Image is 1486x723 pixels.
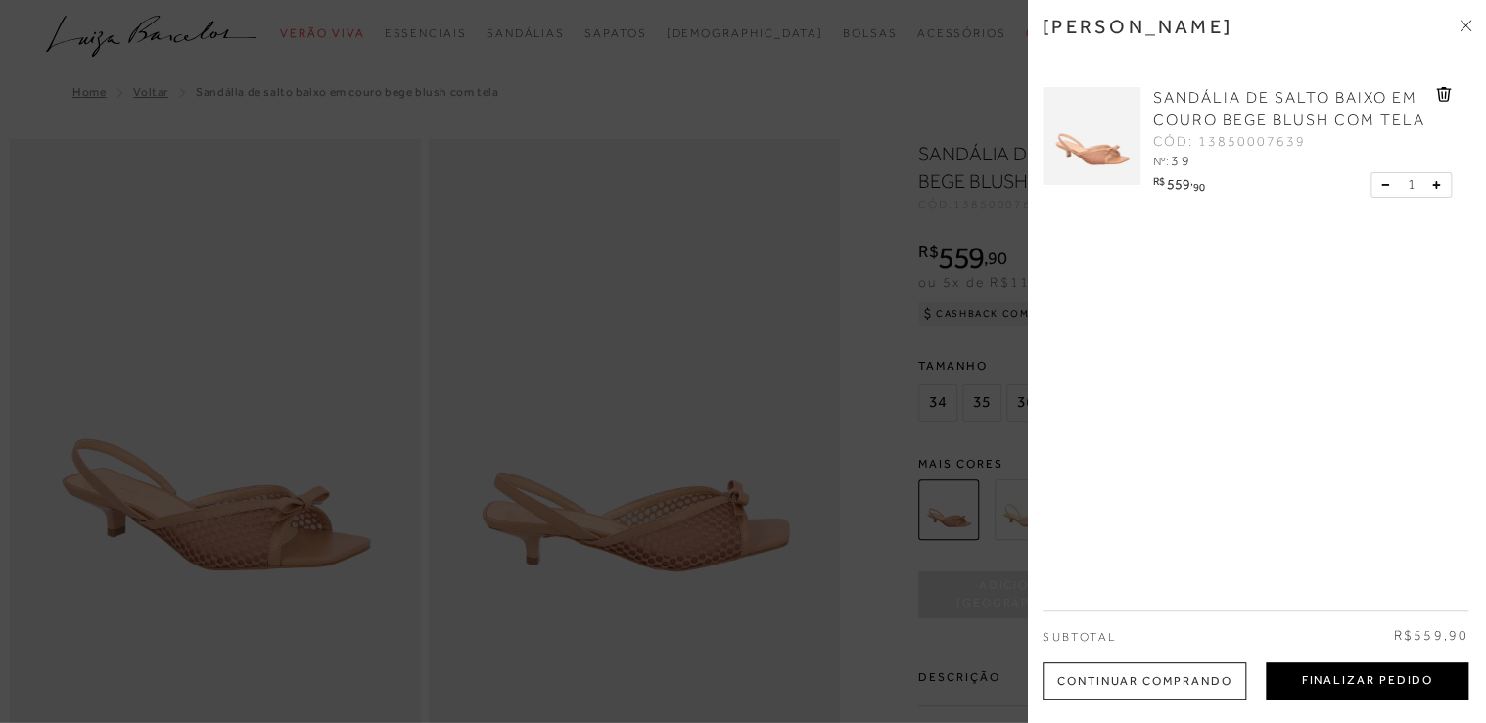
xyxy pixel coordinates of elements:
i: R$ [1153,176,1164,187]
h3: [PERSON_NAME] [1043,15,1232,38]
span: R$559,90 [1393,626,1468,646]
button: Finalizar Pedido [1266,662,1468,700]
span: 39 [1171,153,1190,168]
span: 1 [1407,174,1415,195]
span: 90 [1193,181,1204,193]
a: SANDÁLIA DE SALTO BAIXO EM COURO BEGE BLUSH COM TELA [1153,87,1431,132]
span: CÓD: 13850007639 [1153,132,1306,152]
span: SANDÁLIA DE SALTO BAIXO EM COURO BEGE BLUSH COM TELA [1153,89,1425,129]
div: Continuar Comprando [1043,662,1246,700]
span: Nº: [1153,155,1169,168]
img: SANDÁLIA DE SALTO BAIXO EM COURO BEGE BLUSH COM TELA [1043,87,1140,185]
i: , [1190,176,1204,187]
span: Subtotal [1043,630,1116,644]
span: 559 [1167,176,1190,192]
